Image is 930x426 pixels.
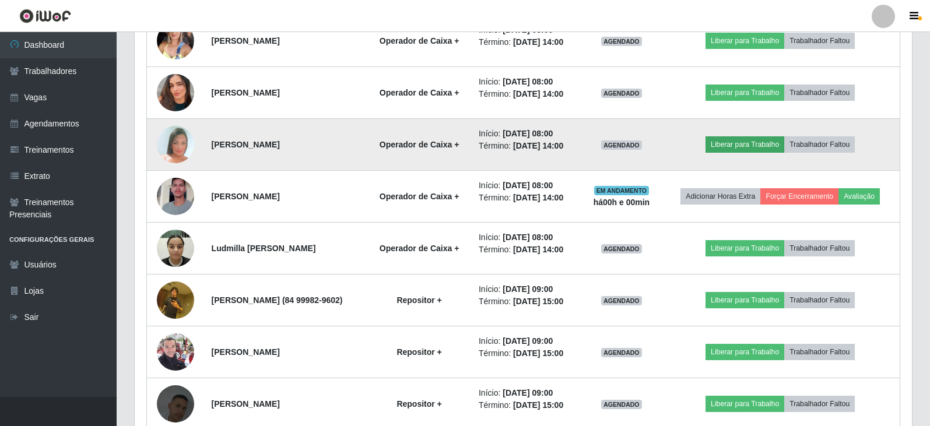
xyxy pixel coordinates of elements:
[479,231,575,244] li: Início:
[157,327,194,376] img: 1723599989319.jpeg
[479,36,575,48] li: Término:
[479,295,575,308] li: Término:
[513,141,563,150] time: [DATE] 14:00
[212,88,280,97] strong: [PERSON_NAME]
[479,244,575,256] li: Término:
[212,140,280,149] strong: [PERSON_NAME]
[157,16,194,66] img: 1726147029162.jpeg
[601,244,642,254] span: AGENDADO
[706,240,784,256] button: Liberar para Trabalho
[784,344,855,360] button: Trabalhador Faltou
[157,59,194,126] img: 1750801890236.jpeg
[513,37,563,47] time: [DATE] 14:00
[706,136,784,153] button: Liberar para Trabalho
[503,388,553,397] time: [DATE] 09:00
[503,129,553,138] time: [DATE] 08:00
[212,36,280,45] strong: [PERSON_NAME]
[601,348,642,357] span: AGENDADO
[396,295,441,305] strong: Repositor +
[212,347,280,357] strong: [PERSON_NAME]
[380,36,459,45] strong: Operador de Caixa +
[784,240,855,256] button: Trabalhador Faltou
[594,186,650,195] span: EM ANDAMENTO
[380,140,459,149] strong: Operador de Caixa +
[157,223,194,273] img: 1751847182562.jpeg
[503,77,553,86] time: [DATE] 08:00
[601,296,642,305] span: AGENDADO
[396,347,441,357] strong: Repositor +
[503,233,553,242] time: [DATE] 08:00
[396,399,441,409] strong: Repositor +
[513,348,563,358] time: [DATE] 15:00
[479,283,575,295] li: Início:
[784,33,855,49] button: Trabalhador Faltou
[503,181,553,190] time: [DATE] 08:00
[680,188,760,205] button: Adicionar Horas Extra
[479,192,575,204] li: Término:
[479,399,575,411] li: Término:
[513,193,563,202] time: [DATE] 14:00
[706,33,784,49] button: Liberar para Trabalho
[479,179,575,192] li: Início:
[513,245,563,254] time: [DATE] 14:00
[380,244,459,253] strong: Operador de Caixa +
[760,188,838,205] button: Forçar Encerramento
[479,387,575,399] li: Início:
[601,89,642,98] span: AGENDADO
[784,396,855,412] button: Trabalhador Faltou
[513,400,563,410] time: [DATE] 15:00
[706,292,784,308] button: Liberar para Trabalho
[594,198,650,207] strong: há 00 h e 00 min
[706,396,784,412] button: Liberar para Trabalho
[479,335,575,347] li: Início:
[212,295,343,305] strong: [PERSON_NAME] (84 99982-9602)
[380,88,459,97] strong: Operador de Caixa +
[503,336,553,346] time: [DATE] 09:00
[601,37,642,46] span: AGENDADO
[212,399,280,409] strong: [PERSON_NAME]
[601,400,642,409] span: AGENDADO
[503,284,553,294] time: [DATE] 09:00
[212,244,316,253] strong: Ludmilla [PERSON_NAME]
[19,9,71,23] img: CoreUI Logo
[706,344,784,360] button: Liberar para Trabalho
[513,89,563,98] time: [DATE] 14:00
[157,163,194,230] img: 1740068421088.jpeg
[212,192,280,201] strong: [PERSON_NAME]
[479,88,575,100] li: Término:
[479,76,575,88] li: Início:
[706,85,784,101] button: Liberar para Trabalho
[784,292,855,308] button: Trabalhador Faltou
[479,128,575,140] li: Início:
[157,117,194,171] img: 1737214491896.jpeg
[784,85,855,101] button: Trabalhador Faltou
[380,192,459,201] strong: Operador de Caixa +
[601,140,642,150] span: AGENDADO
[479,347,575,360] li: Término:
[784,136,855,153] button: Trabalhador Faltou
[479,140,575,152] li: Término:
[157,275,194,325] img: 1754156218289.jpeg
[838,188,880,205] button: Avaliação
[513,297,563,306] time: [DATE] 15:00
